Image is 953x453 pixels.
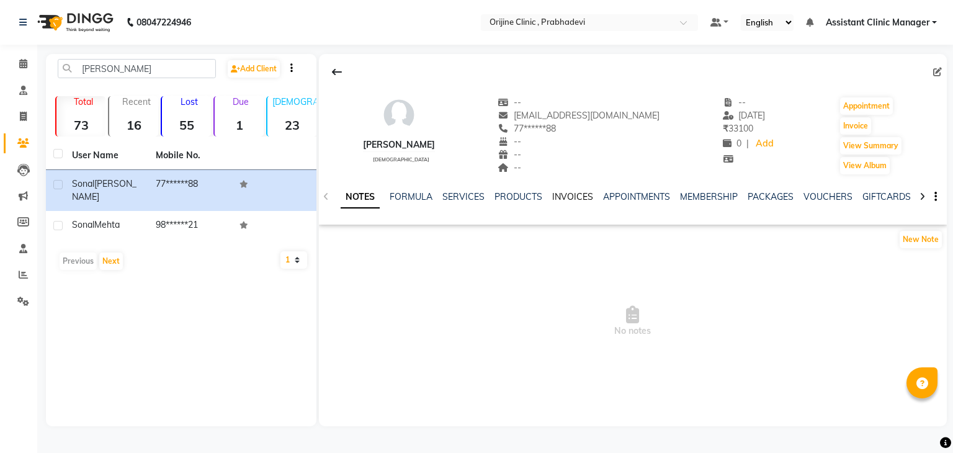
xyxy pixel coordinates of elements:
[72,178,94,189] span: Sonal
[32,5,117,40] img: logo
[723,123,728,134] span: ₹
[363,138,435,151] div: [PERSON_NAME]
[217,96,264,107] p: Due
[324,60,350,84] div: Back to Client
[228,60,280,78] a: Add Client
[61,96,105,107] p: Total
[723,97,746,108] span: --
[99,253,123,270] button: Next
[498,97,521,108] span: --
[390,191,432,202] a: FORMULA
[840,157,890,174] button: View Album
[65,141,148,170] th: User Name
[900,231,942,248] button: New Note
[552,191,593,202] a: INVOICES
[114,96,158,107] p: Recent
[840,117,871,135] button: Invoice
[748,191,794,202] a: PACKAGES
[498,149,521,160] span: --
[723,138,741,149] span: 0
[380,96,418,133] img: avatar
[840,97,893,115] button: Appointment
[498,162,521,173] span: --
[72,178,136,202] span: [PERSON_NAME]
[494,191,542,202] a: PRODUCTS
[162,117,211,133] strong: 55
[215,117,264,133] strong: 1
[72,219,94,230] span: Sonal
[148,141,232,170] th: Mobile No.
[136,5,191,40] b: 08047224946
[862,191,911,202] a: GIFTCARDS
[341,186,380,209] a: NOTES
[826,16,929,29] span: Assistant Clinic Manager
[723,110,766,121] span: [DATE]
[603,191,670,202] a: APPOINTMENTS
[498,136,521,147] span: --
[109,117,158,133] strong: 16
[498,110,660,121] span: [EMAIL_ADDRESS][DOMAIN_NAME]
[94,219,120,230] span: Mehta
[803,191,852,202] a: VOUCHERS
[56,117,105,133] strong: 73
[267,117,316,133] strong: 23
[319,259,947,383] span: No notes
[754,135,776,153] a: Add
[58,59,216,78] input: Search by Name/Mobile/Email/Code
[167,96,211,107] p: Lost
[442,191,485,202] a: SERVICES
[680,191,738,202] a: MEMBERSHIP
[272,96,316,107] p: [DEMOGRAPHIC_DATA]
[723,123,753,134] span: 33100
[840,137,902,155] button: View Summary
[746,137,749,150] span: |
[373,156,429,163] span: [DEMOGRAPHIC_DATA]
